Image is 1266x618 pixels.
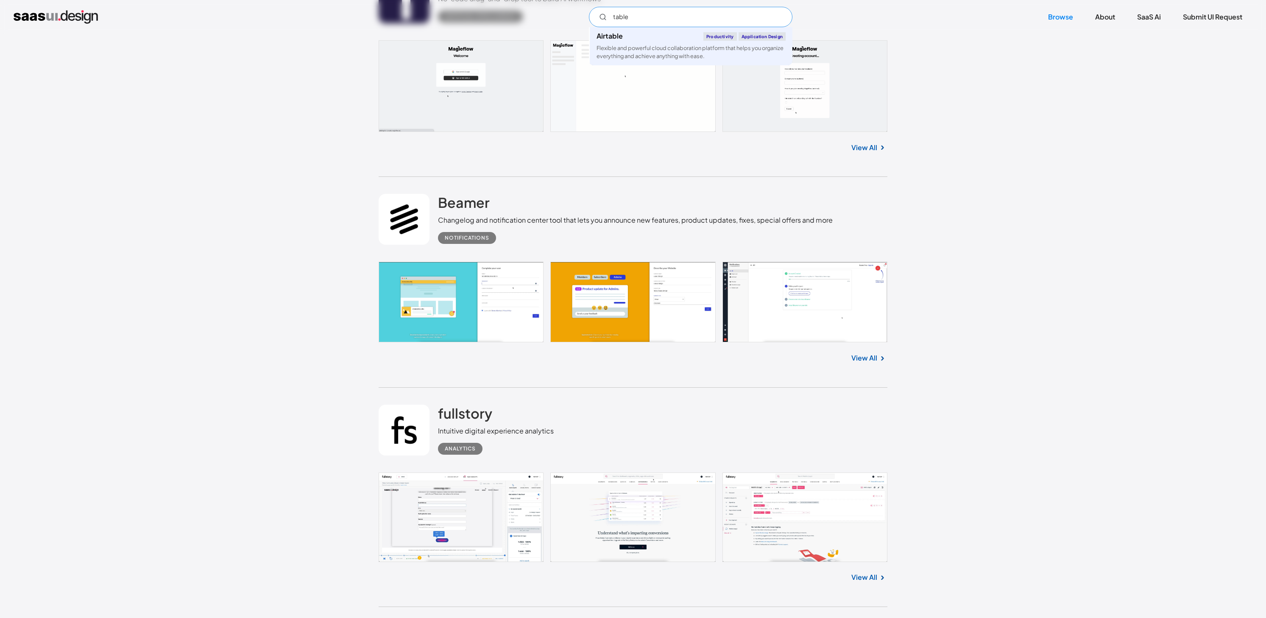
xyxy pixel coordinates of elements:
a: Browse [1038,8,1083,26]
a: Beamer [438,194,490,215]
div: Analytics [445,444,476,454]
a: About [1085,8,1125,26]
input: Search UI designs you're looking for... [589,7,792,27]
div: Flexible and powerful cloud collaboration platform that helps you organize everything and achieve... [597,44,786,60]
div: Notifications [445,233,489,243]
div: Airtable [597,33,623,39]
a: View All [851,143,877,153]
a: home [14,10,98,24]
div: Changelog and notification center tool that lets you announce new features, product updates, fixe... [438,215,833,225]
div: Productivity [703,32,736,41]
div: Application Design [739,32,786,41]
div: Intuitive digital experience analytics [438,426,554,436]
a: Submit UI Request [1173,8,1252,26]
form: Email Form [589,7,792,27]
h2: Beamer [438,194,490,211]
a: SaaS Ai [1127,8,1171,26]
a: AirtableProductivityApplication DesignFlexible and powerful cloud collaboration platform that hel... [590,27,792,65]
a: fullstory [438,405,492,426]
a: View All [851,572,877,582]
h2: fullstory [438,405,492,422]
a: View All [851,353,877,363]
